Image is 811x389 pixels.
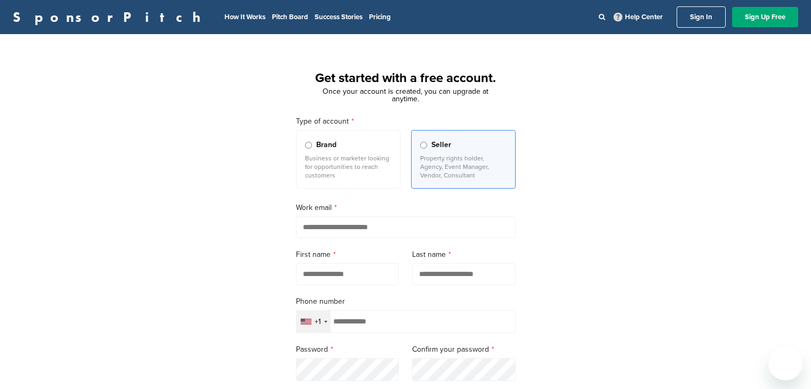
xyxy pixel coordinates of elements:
input: Seller Property rights holder, Agency, Event Manager, Vendor, Consultant [420,142,427,149]
label: Confirm your password [412,344,516,355]
div: Selected country [296,311,331,333]
div: +1 [315,318,321,326]
label: Last name [412,249,516,261]
a: Help Center [612,11,665,23]
a: Sign In [677,6,726,28]
p: Business or marketer looking for opportunities to reach customers [305,154,391,180]
label: Phone number [296,296,516,307]
iframe: Button to launch messaging window [768,346,802,380]
a: How It Works [224,13,266,21]
label: Password [296,344,399,355]
input: Brand Business or marketer looking for opportunities to reach customers [305,142,312,149]
a: Sign Up Free [732,7,798,27]
h1: Get started with a free account. [283,69,528,88]
a: SponsorPitch [13,10,207,24]
p: Property rights holder, Agency, Event Manager, Vendor, Consultant [420,154,507,180]
span: Brand [316,139,336,151]
a: Success Stories [315,13,363,21]
span: Once your account is created, you can upgrade at anytime. [323,87,488,103]
label: Type of account [296,116,516,127]
label: First name [296,249,399,261]
span: Seller [431,139,451,151]
label: Work email [296,202,516,214]
a: Pricing [369,13,391,21]
a: Pitch Board [272,13,308,21]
